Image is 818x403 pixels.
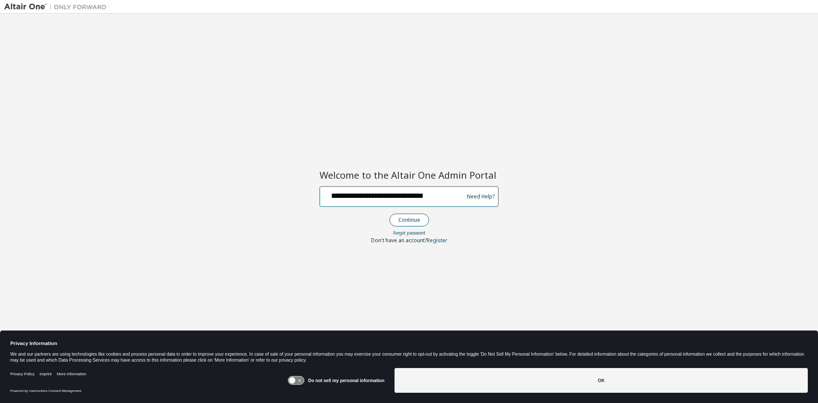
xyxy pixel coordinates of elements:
span: Don't have an account? [371,237,427,244]
button: Continue [389,214,429,226]
h2: Welcome to the Altair One Admin Portal [320,169,498,181]
img: Altair One [4,3,111,11]
a: Forgot password [393,230,425,236]
a: Register [427,237,447,244]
